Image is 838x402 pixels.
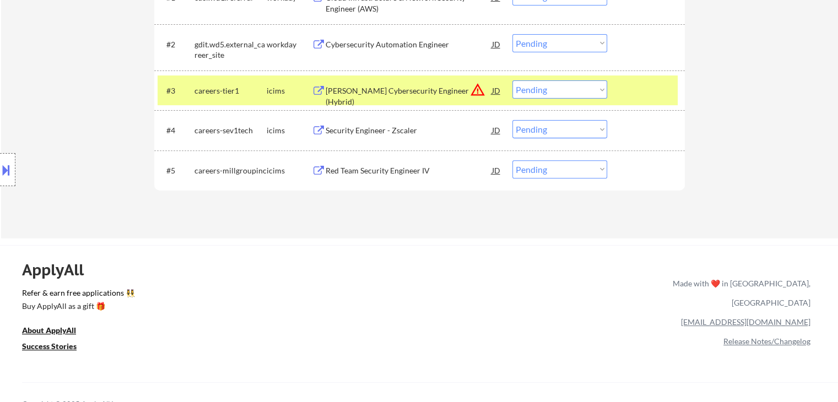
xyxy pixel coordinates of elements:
a: Refer & earn free applications 👯‍♀️ [22,289,442,301]
div: icims [267,165,312,176]
div: workday [267,39,312,50]
button: warning_amber [470,82,485,97]
div: Made with ❤️ in [GEOGRAPHIC_DATA], [GEOGRAPHIC_DATA] [668,274,810,312]
a: [EMAIL_ADDRESS][DOMAIN_NAME] [681,317,810,327]
a: Release Notes/Changelog [723,336,810,346]
div: careers-tier1 [194,85,267,96]
div: icims [267,125,312,136]
div: JD [491,120,502,140]
div: Security Engineer - Zscaler [326,125,492,136]
div: JD [491,160,502,180]
a: Buy ApplyAll as a gift 🎁 [22,301,132,314]
u: Success Stories [22,341,77,351]
a: Success Stories [22,341,91,355]
div: JD [491,80,502,100]
div: Red Team Security Engineer IV [326,165,492,176]
div: icims [267,85,312,96]
div: careers-sev1tech [194,125,267,136]
div: JD [491,34,502,54]
div: gdit.wd5.external_career_site [194,39,267,61]
div: #2 [166,39,186,50]
div: Buy ApplyAll as a gift 🎁 [22,302,132,310]
a: About ApplyAll [22,325,91,339]
div: careers-millgroupinc [194,165,267,176]
div: [PERSON_NAME] Cybersecurity Engineer (Hybrid) [326,85,492,107]
div: Cybersecurity Automation Engineer [326,39,492,50]
div: ApplyAll [22,260,96,279]
u: About ApplyAll [22,325,76,335]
